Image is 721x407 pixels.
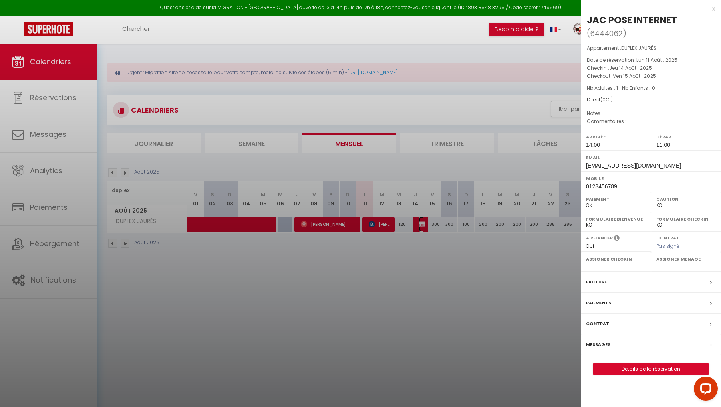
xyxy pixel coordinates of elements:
label: Caution [656,195,716,203]
label: Facture [586,278,607,286]
span: [EMAIL_ADDRESS][DOMAIN_NAME] [586,162,681,169]
label: Mobile [586,174,716,182]
span: ( € ) [600,96,613,103]
span: - [626,118,629,125]
span: 6444062 [590,28,623,38]
label: Arrivée [586,133,646,141]
span: Jeu 14 Août . 2025 [609,65,652,71]
div: Direct [587,96,715,104]
p: Commentaires : [587,117,715,126]
label: Paiements [586,299,611,307]
span: Ven 15 Août . 2025 [613,73,656,79]
label: Assigner Menage [656,255,716,263]
span: Nb Adultes : 1 - [587,85,655,91]
label: Email [586,154,716,162]
div: x [581,4,715,14]
label: Formulaire Bienvenue [586,215,646,223]
span: 0 [602,96,606,103]
p: Notes : [587,109,715,117]
span: DUPLEX JAURÈS [621,45,657,51]
span: - [603,110,606,117]
label: A relancer [586,235,613,241]
p: Checkout : [587,72,715,80]
p: Checkin : [587,64,715,72]
label: Messages [586,340,610,349]
span: Pas signé [656,243,679,249]
label: Paiement [586,195,646,203]
p: Date de réservation : [587,56,715,64]
iframe: LiveChat chat widget [687,373,721,407]
div: JAC POSE INTERNET [587,14,677,26]
label: Formulaire Checkin [656,215,716,223]
label: Contrat [656,235,679,240]
span: Lun 11 Août . 2025 [636,57,677,63]
label: Départ [656,133,716,141]
a: Détails de la réservation [593,364,709,374]
i: Sélectionner OUI si vous souhaiter envoyer les séquences de messages post-checkout [614,235,620,243]
label: Contrat [586,320,609,328]
span: 14:00 [586,142,600,148]
label: Assigner Checkin [586,255,646,263]
span: ( ) [587,28,626,39]
span: 11:00 [656,142,670,148]
span: 0123456789 [586,183,617,190]
p: Appartement : [587,44,715,52]
span: Nb Enfants : 0 [622,85,655,91]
